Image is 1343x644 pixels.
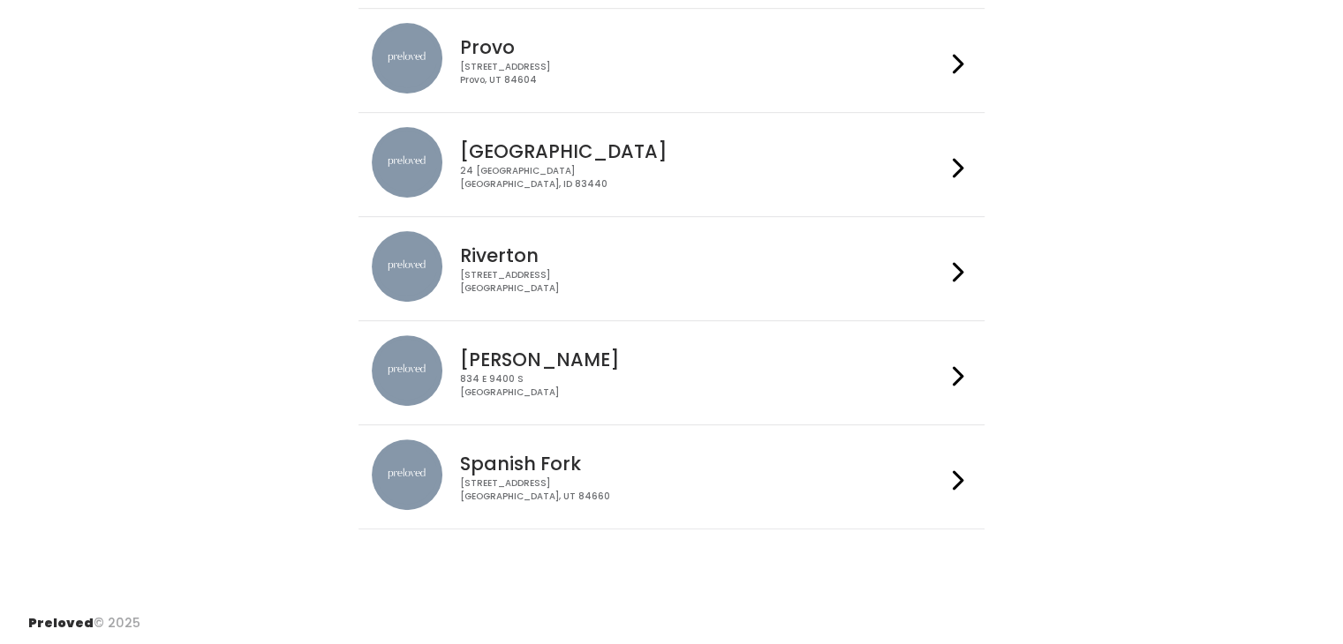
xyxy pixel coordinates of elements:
[372,231,971,306] a: preloved location Riverton [STREET_ADDRESS][GEOGRAPHIC_DATA]
[372,439,442,510] img: preloved location
[372,127,971,202] a: preloved location [GEOGRAPHIC_DATA] 24 [GEOGRAPHIC_DATA][GEOGRAPHIC_DATA], ID 83440
[372,23,442,94] img: preloved location
[460,349,946,370] h4: [PERSON_NAME]
[372,23,971,98] a: preloved location Provo [STREET_ADDRESS]Provo, UT 84604
[372,335,971,410] a: preloved location [PERSON_NAME] 834 E 9400 S[GEOGRAPHIC_DATA]
[460,453,946,474] h4: Spanish Fork
[460,477,946,503] div: [STREET_ADDRESS] [GEOGRAPHIC_DATA], UT 84660
[372,439,971,514] a: preloved location Spanish Fork [STREET_ADDRESS][GEOGRAPHIC_DATA], UT 84660
[460,37,946,57] h4: Provo
[460,61,946,86] div: [STREET_ADDRESS] Provo, UT 84604
[372,127,442,198] img: preloved location
[372,231,442,302] img: preloved location
[28,614,94,632] span: Preloved
[460,165,946,191] div: 24 [GEOGRAPHIC_DATA] [GEOGRAPHIC_DATA], ID 83440
[460,269,946,295] div: [STREET_ADDRESS] [GEOGRAPHIC_DATA]
[28,600,140,633] div: © 2025
[460,141,946,161] h4: [GEOGRAPHIC_DATA]
[460,373,946,399] div: 834 E 9400 S [GEOGRAPHIC_DATA]
[372,335,442,406] img: preloved location
[460,245,946,266] h4: Riverton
